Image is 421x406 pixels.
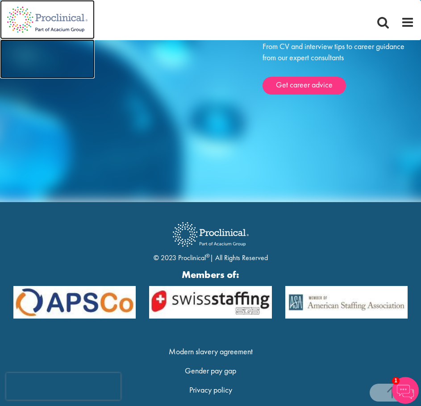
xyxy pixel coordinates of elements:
[392,377,400,385] span: 1
[142,286,278,319] img: APSCo
[189,385,232,395] a: Privacy policy
[279,286,414,319] img: APSCo
[392,377,419,404] img: Chatbot
[185,365,236,376] a: Gender pay gap
[13,268,408,282] strong: Members of:
[6,373,121,400] iframe: reCAPTCHA
[206,252,210,259] sup: ®
[169,346,253,356] a: Modern slavery agreement
[7,286,142,319] img: APSCo
[263,41,414,95] div: From CV and interview tips to career guidance from our expert consultants
[263,77,346,95] a: Get career advice
[166,216,255,253] img: Proclinical Recruitment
